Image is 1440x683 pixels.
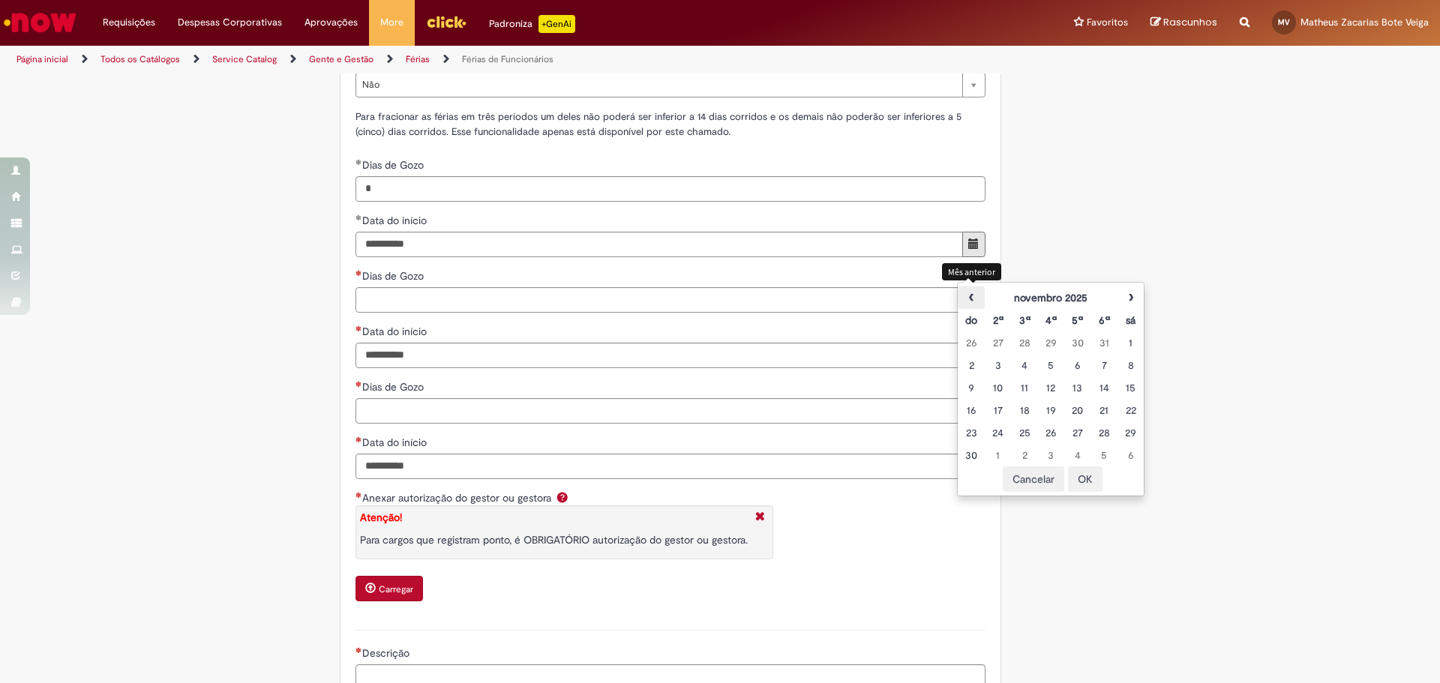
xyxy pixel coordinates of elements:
[1117,286,1144,309] th: Próximo mês
[462,53,553,65] a: Férias de Funcionários
[1121,335,1140,350] div: 01 October 2025 Wednesday
[553,491,571,503] span: Ajuda para Anexar autorização do gestor ou gestora
[1068,358,1087,373] div: 06 October 2025 Monday
[1095,335,1114,350] div: 01 October 2025 Wednesday
[1121,380,1140,395] div: 15 October 2025 Wednesday
[406,53,430,65] a: Férias
[426,10,466,33] img: click_logo_yellow_360x200.png
[988,335,1007,350] div: 27 September 2025 Saturday
[355,343,963,368] input: Data do início
[355,110,961,138] span: Para fracionar as férias em três períodos um deles não poderá ser inferior a 14 dias corridos e o...
[988,448,1007,463] div: 01 November 2025 Saturday
[100,53,180,65] a: Todos os Catálogos
[1095,448,1114,463] div: 05 November 2025 Wednesday
[1038,309,1064,331] th: Quarta-feira
[961,425,980,440] div: 23 October 2025 Thursday
[362,214,430,227] span: Data do início
[379,583,413,595] small: Carregar
[1117,309,1144,331] th: Sábado
[360,532,748,547] p: Para cargos que registram ponto, é OBRIGATÓRIO autorização do gestor ou gestora.
[988,380,1007,395] div: 10 October 2025 Friday
[1068,466,1102,492] button: OK
[11,46,949,73] ul: Trilhas de página
[1150,16,1217,30] a: Rascunhos
[212,53,277,65] a: Service Catalog
[962,232,985,257] button: Mostrar calendário para Data do início
[988,403,1007,418] div: 17 October 2025 Friday
[751,510,769,526] i: Fechar More information Por question_anexo_obriatorio_registro_de_ponto
[355,287,985,313] input: Dias de Gozo
[16,53,68,65] a: Página inicial
[1011,309,1037,331] th: Terça-feira
[957,282,1144,496] div: Escolher data
[355,270,362,276] span: Necessários
[1278,17,1290,27] span: MV
[355,214,362,220] span: Obrigatório Preenchido
[355,436,362,442] span: Necessários
[988,425,1007,440] div: 24 October 2025 Friday
[1042,358,1060,373] div: 05 October 2025 Sunday
[958,309,984,331] th: Domingo
[1087,15,1128,30] span: Favoritos
[1,7,79,37] img: ServiceNow
[1003,466,1064,492] button: Cancelar
[1091,309,1117,331] th: Sexta-feira
[1042,448,1060,463] div: 03 November 2025 Monday
[1042,403,1060,418] div: 19 October 2025 Sunday
[1121,403,1140,418] div: 22 October 2025 Wednesday
[362,436,430,449] span: Data do início
[355,381,362,387] span: Necessários
[1015,380,1033,395] div: 11 October 2025 Saturday
[355,492,362,498] span: Necessários
[1042,380,1060,395] div: 12 October 2025 Sunday
[355,454,963,479] input: Data do início
[985,309,1011,331] th: Segunda-feira
[1068,448,1087,463] div: 04 November 2025 Tuesday
[1015,335,1033,350] div: 28 September 2025 Sunday
[362,158,427,172] span: Dias de Gozo
[1068,403,1087,418] div: 20 October 2025 Monday
[985,286,1117,309] th: novembro 2025. Alternar mês
[1121,358,1140,373] div: 08 October 2025 Wednesday
[1064,309,1090,331] th: Quinta-feira
[1121,425,1140,440] div: 29 October 2025 Wednesday
[380,15,403,30] span: More
[309,53,373,65] a: Gente e Gestão
[961,403,980,418] div: 16 October 2025 Thursday
[355,576,423,601] button: Carregar anexo de Anexar autorização do gestor ou gestora Required
[1042,425,1060,440] div: 26 October 2025 Sunday
[355,325,362,331] span: Necessários
[1300,16,1429,28] span: Matheus Zacarias Bote Veiga
[1015,448,1033,463] div: 02 November 2025 Sunday
[362,73,955,97] span: Não
[355,159,362,165] span: Obrigatório Preenchido
[1121,448,1140,463] div: 06 November 2025 Thursday
[1015,425,1033,440] div: 25 October 2025 Saturday
[103,15,155,30] span: Requisições
[304,15,358,30] span: Aprovações
[961,448,980,463] div: 30 October 2025 Thursday
[1095,380,1114,395] div: 14 October 2025 Tuesday
[362,491,554,505] span: Anexar autorização do gestor ou gestora
[961,335,980,350] div: 26 September 2025 Friday
[1068,335,1087,350] div: 30 September 2025 Tuesday
[489,15,575,33] div: Padroniza
[1015,358,1033,373] div: 04 October 2025 Saturday
[1015,403,1033,418] div: 18 October 2025 Saturday
[360,511,402,524] strong: Atenção!
[961,380,980,395] div: 09 October 2025 Thursday
[178,15,282,30] span: Despesas Corporativas
[355,398,985,424] input: Dias de Gozo
[1095,403,1114,418] div: 21 October 2025 Tuesday
[362,646,412,660] span: Descrição
[355,232,963,257] input: Data do início 06 October 2025 Monday
[988,358,1007,373] div: 03 October 2025 Friday
[362,380,427,394] span: Dias de Gozo
[1068,380,1087,395] div: 13 October 2025 Monday
[1163,15,1217,29] span: Rascunhos
[942,263,1001,280] div: Mês anterior
[355,176,985,202] input: Dias de Gozo
[1068,425,1087,440] div: 27 October 2025 Monday
[538,15,575,33] p: +GenAi
[362,325,430,338] span: Data do início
